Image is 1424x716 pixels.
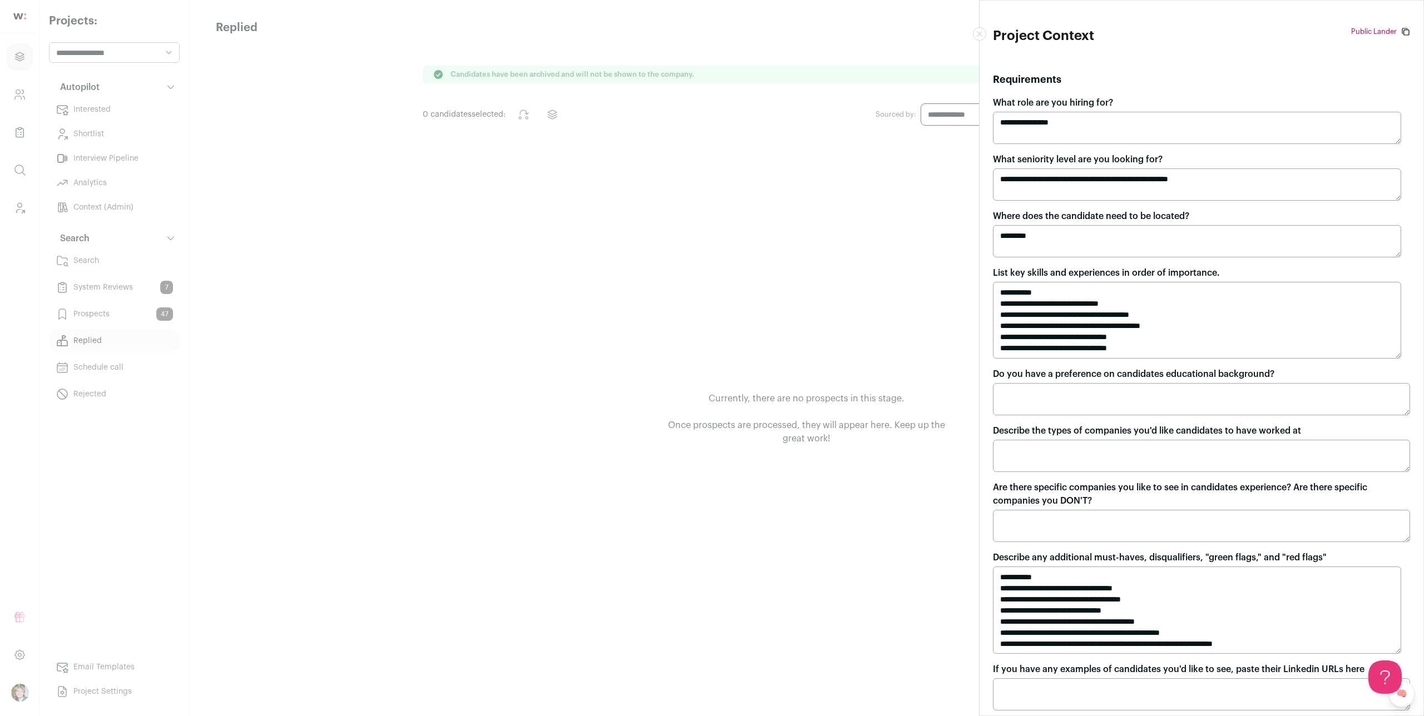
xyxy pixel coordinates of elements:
[993,96,1113,110] label: What role are you hiring for?
[993,663,1364,676] label: If you have any examples of candidates you'd like to see, paste their Linkedin URLs here
[993,210,1189,223] label: Where does the candidate need to be located?
[1368,660,1402,694] iframe: Help Scout Beacon - Open
[993,72,1410,87] h2: Requirements
[993,266,1220,280] label: List key skills and experiences in order of importance.
[1351,27,1397,36] a: Public Lander
[973,27,986,41] button: Close modal
[1388,680,1415,707] a: 🧠
[993,424,1301,437] label: Describe the types of companies you'd like candidates to have worked at
[993,153,1163,166] label: What seniority level are you looking for?
[993,481,1410,508] label: Are there specific companies you like to see in candidates experience? Are there specific compani...
[993,27,1132,45] h1: Project Context
[993,551,1327,564] label: Describe any additional must-haves, disqualifiers, "green flags," and "red flags"
[993,367,1274,381] label: Do you have a preference on candidates educational background?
